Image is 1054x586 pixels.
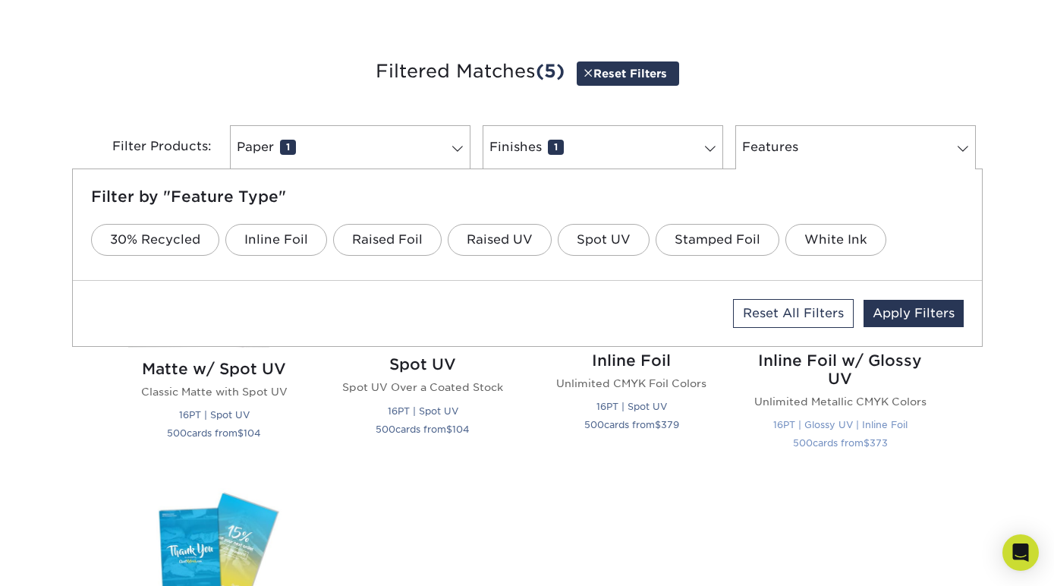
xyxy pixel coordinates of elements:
small: cards from [167,427,261,439]
a: 30% Recycled [91,224,219,256]
small: 16PT | Glossy UV | Inline Foil [773,419,908,430]
a: White Ink [785,224,886,256]
p: Unlimited CMYK Foil Colors [546,376,718,391]
span: $ [655,419,661,430]
div: Open Intercom Messenger [1002,534,1039,571]
a: Reset All Filters [733,299,854,328]
span: 1 [280,140,296,155]
span: 500 [584,419,604,430]
a: Spot UV [558,224,650,256]
a: Raised UV [448,224,552,256]
span: 1 [548,140,564,155]
h2: Spot UV [337,355,509,373]
small: cards from [793,437,888,449]
a: Inline Foil [225,224,327,256]
a: Finishes1 [483,125,723,169]
a: Reset Filters [577,61,679,85]
iframe: Google Customer Reviews [4,540,129,581]
a: Stamped Foil [656,224,779,256]
span: 500 [167,427,187,439]
span: (5) [536,60,565,82]
p: Classic Matte with Spot UV [128,384,300,399]
span: $ [446,424,452,435]
a: Apply Filters [864,300,964,327]
p: Unlimited Metallic CMYK Colors [754,394,927,409]
small: 16PT | Spot UV [179,409,250,421]
span: 379 [661,419,679,430]
a: Raised Foil [333,224,442,256]
h2: Matte w/ Spot UV [128,360,300,378]
span: 373 [870,437,888,449]
div: Filter Products: [72,125,224,169]
span: 500 [376,424,395,435]
h2: Inline Foil w/ Glossy UV [754,351,927,388]
a: Features [735,125,976,169]
a: Paper1 [230,125,470,169]
span: 500 [793,437,813,449]
span: $ [864,437,870,449]
small: 16PT | Spot UV [388,405,458,417]
h3: Filtered Matches [83,37,971,107]
small: cards from [584,419,679,430]
h5: Filter by "Feature Type" [91,187,964,206]
small: cards from [376,424,470,435]
span: 104 [452,424,470,435]
h2: Inline Foil [546,351,718,370]
p: Spot UV Over a Coated Stock [337,380,509,395]
span: 104 [244,427,261,439]
span: $ [238,427,244,439]
small: 16PT | Spot UV [596,401,667,412]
